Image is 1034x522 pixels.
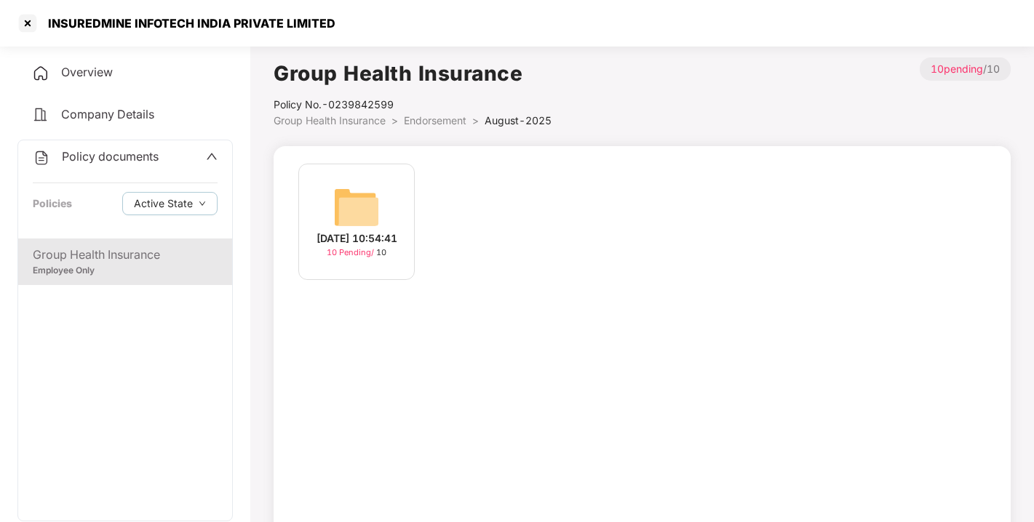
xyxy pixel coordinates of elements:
[33,149,50,166] img: svg+xml;base64,PHN2ZyB4bWxucz0iaHR0cDovL3d3dy53My5vcmcvMjAwMC9zdmciIHdpZHRoPSIyNCIgaGVpZ2h0PSIyNC...
[274,114,386,127] span: Group Health Insurance
[122,192,218,215] button: Active Statedown
[327,247,376,257] span: 10 Pending /
[33,246,218,264] div: Group Health Insurance
[920,57,1011,81] p: / 10
[391,114,398,127] span: >
[485,114,552,127] span: August-2025
[327,246,386,259] div: 10
[274,97,552,113] div: Policy No.- 0239842599
[404,114,466,127] span: Endorsement
[61,65,113,79] span: Overview
[333,184,380,230] img: svg+xml;base64,PHN2ZyB4bWxucz0iaHR0cDovL3d3dy53My5vcmcvMjAwMC9zdmciIHdpZHRoPSI2NCIgaGVpZ2h0PSI2NC...
[206,150,218,162] span: up
[61,107,154,121] span: Company Details
[317,230,397,246] div: [DATE] 10:54:41
[472,114,479,127] span: >
[32,65,49,82] img: svg+xml;base64,PHN2ZyB4bWxucz0iaHR0cDovL3d3dy53My5vcmcvMjAwMC9zdmciIHdpZHRoPSIyNCIgaGVpZ2h0PSIyNC...
[199,200,206,208] span: down
[931,63,983,75] span: 10 pending
[33,264,218,278] div: Employee Only
[134,196,193,212] span: Active State
[32,106,49,124] img: svg+xml;base64,PHN2ZyB4bWxucz0iaHR0cDovL3d3dy53My5vcmcvMjAwMC9zdmciIHdpZHRoPSIyNCIgaGVpZ2h0PSIyNC...
[62,149,159,164] span: Policy documents
[274,57,552,89] h1: Group Health Insurance
[33,196,72,212] div: Policies
[39,16,335,31] div: INSUREDMINE INFOTECH INDIA PRIVATE LIMITED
